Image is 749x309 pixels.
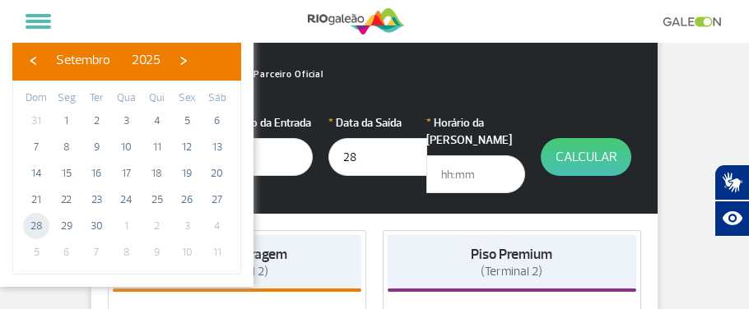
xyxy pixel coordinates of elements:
[328,114,427,131] label: Data da Saída
[132,52,160,68] span: 2025
[53,187,80,213] span: 22
[53,213,80,239] span: 29
[114,239,140,265] span: 8
[239,70,323,79] span: Parceiro Oficial
[144,134,170,160] span: 11
[144,239,170,265] span: 9
[714,201,749,237] button: Abrir recursos assistivos.
[121,48,171,72] button: 2025
[144,160,170,187] span: 18
[53,134,80,160] span: 8
[714,164,749,201] button: Abrir tradutor de língua de sinais.
[53,160,80,187] span: 15
[142,90,172,108] th: weekday
[21,49,196,66] bs-datepicker-navigation-view: ​ ​ ​
[471,246,552,263] strong: Piso Premium
[83,187,109,213] span: 23
[541,138,631,176] button: Calcular
[328,138,427,176] input: dd/mm/aaaa
[204,108,230,134] span: 6
[23,187,49,213] span: 21
[144,108,170,134] span: 4
[144,187,170,213] span: 25
[21,90,52,108] th: weekday
[83,134,109,160] span: 9
[174,187,200,213] span: 26
[52,90,82,108] th: weekday
[174,239,200,265] span: 10
[23,239,49,265] span: 5
[204,213,230,239] span: 4
[174,213,200,239] span: 3
[171,48,196,72] button: ›
[112,90,142,108] th: weekday
[45,48,121,72] button: Setembro
[174,134,200,160] span: 12
[214,138,313,176] input: hh:mm
[53,108,80,134] span: 1
[114,108,140,134] span: 3
[114,187,140,213] span: 24
[21,48,45,72] button: ‹
[204,134,230,160] span: 13
[23,213,49,239] span: 28
[83,160,109,187] span: 16
[204,239,230,265] span: 11
[174,108,200,134] span: 5
[481,264,542,279] span: (Terminal 2)
[714,164,749,237] div: Plugin de acessibilidade da Hand Talk.
[83,108,109,134] span: 2
[204,187,230,213] span: 27
[23,134,49,160] span: 7
[114,134,140,160] span: 10
[23,108,49,134] span: 31
[214,114,313,131] label: Horário da Entrada
[426,155,525,193] input: hh:mm
[172,90,202,108] th: weekday
[114,213,140,239] span: 1
[56,52,110,68] span: Setembro
[23,160,49,187] span: 14
[83,213,109,239] span: 30
[204,160,230,187] span: 20
[174,160,200,187] span: 19
[144,213,170,239] span: 2
[426,114,525,149] label: Horário da [PERSON_NAME]
[81,90,112,108] th: weekday
[202,90,232,108] th: weekday
[83,239,109,265] span: 7
[53,239,80,265] span: 6
[114,160,140,187] span: 17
